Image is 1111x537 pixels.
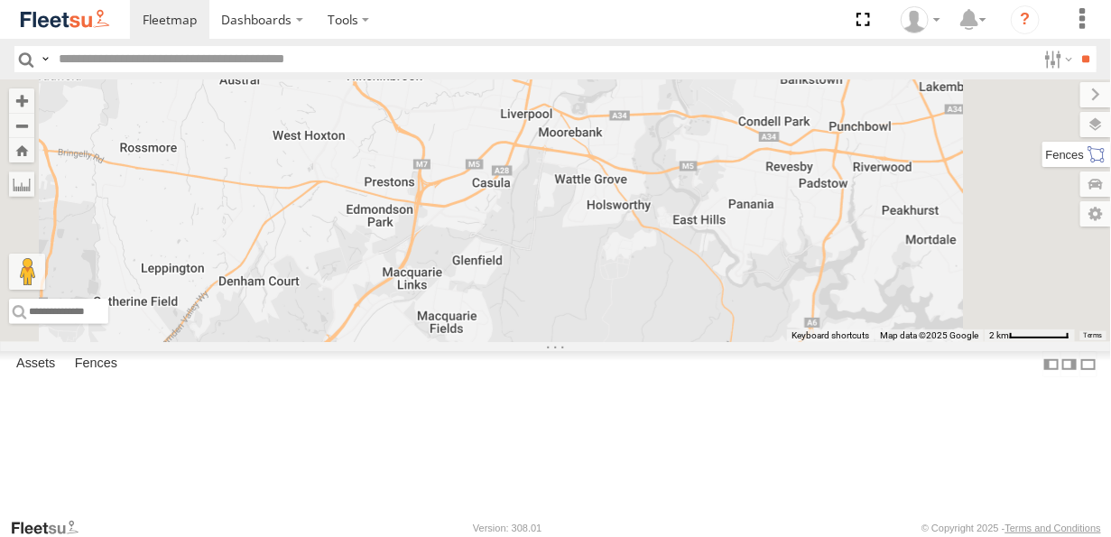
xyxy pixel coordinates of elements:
[1060,351,1079,377] label: Dock Summary Table to the Right
[9,171,34,197] label: Measure
[1079,351,1097,377] label: Hide Summary Table
[1011,5,1040,34] i: ?
[1080,201,1111,227] label: Map Settings
[1005,523,1101,533] a: Terms and Conditions
[9,254,45,290] button: Drag Pegman onto the map to open Street View
[989,330,1009,340] span: 2 km
[880,330,978,340] span: Map data ©2025 Google
[10,519,93,537] a: Visit our Website
[473,523,542,533] div: Version: 308.01
[984,329,1075,342] button: Map Scale: 2 km per 63 pixels
[9,113,34,138] button: Zoom out
[9,138,34,162] button: Zoom Home
[18,7,112,32] img: fleetsu-logo-horizontal.svg
[1084,332,1103,339] a: Terms (opens in new tab)
[1042,351,1060,377] label: Dock Summary Table to the Left
[38,46,52,72] label: Search Query
[921,523,1101,533] div: © Copyright 2025 -
[792,329,869,342] button: Keyboard shortcuts
[1037,46,1076,72] label: Search Filter Options
[7,352,64,377] label: Assets
[894,6,947,33] div: Adrian Singleton
[66,352,126,377] label: Fences
[9,88,34,113] button: Zoom in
